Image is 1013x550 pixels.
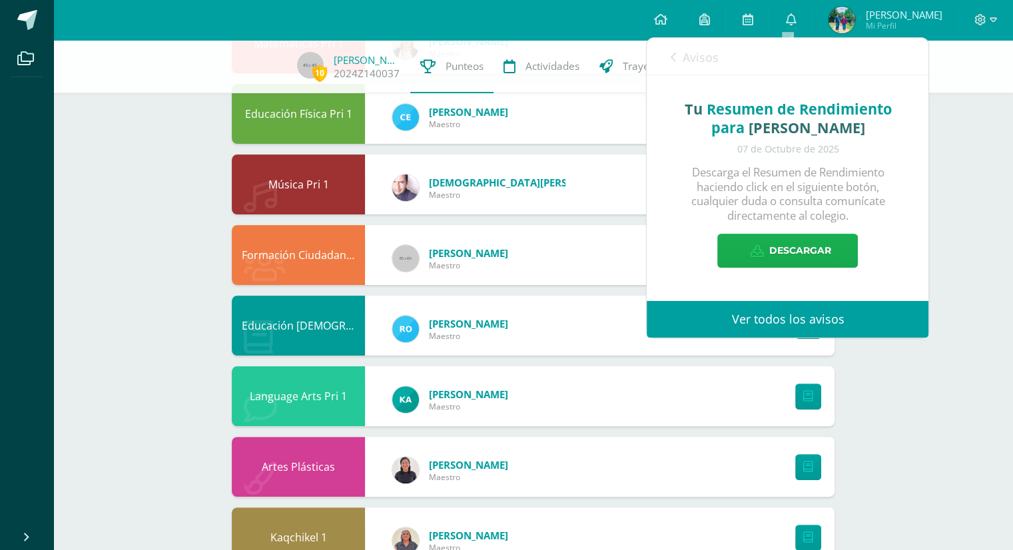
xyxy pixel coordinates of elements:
img: 58d064e792d5c01e7778969e56f8f649.png [829,7,855,33]
a: [DEMOGRAPHIC_DATA][PERSON_NAME] [429,176,589,189]
img: 60x60 [392,245,419,272]
span: Resumen de Rendimiento para [706,99,891,137]
a: Trayectoria [589,40,686,93]
b: Tu [684,99,702,119]
span: [PERSON_NAME] [865,8,942,21]
a: [PERSON_NAME] [429,246,508,260]
span: Actividades [525,59,579,73]
span: Trayectoria [623,59,676,73]
a: [PERSON_NAME] [429,317,508,330]
a: [PERSON_NAME] [429,388,508,401]
span: Descargar [769,234,831,267]
div: Artes Plásticas [232,437,365,497]
span: Punteos [446,59,484,73]
a: [PERSON_NAME] [334,53,400,67]
div: Language Arts Pri 1 [232,366,365,426]
img: 45x45 [297,52,324,79]
a: Ver todos los avisos [647,301,928,338]
span: Maestro [429,471,508,483]
a: Punteos [410,40,494,93]
img: cd101243ad85658f3b9bc93817be8ca4.png [392,104,419,131]
p: Descarga el Resumen de Rendimiento haciendo click en el siguiente botón, cualquier duda o consult... [673,165,902,223]
span: Maestro [429,401,508,412]
img: d26c67d065d5f627ebb3ac7301e146aa.png [392,174,419,201]
img: 8e658f371dc7249898d3796930495b47.png [392,316,419,342]
span: 10 [312,65,327,81]
div: Formación Ciudadana Pri 1 [232,225,365,285]
span: Avisos [682,49,718,65]
img: 6b0ad4929d81dcdc30ca69b54f34d45c.png [392,386,419,413]
div: Educación Cristiana Pri 1 [232,296,365,356]
a: [PERSON_NAME] [429,458,508,471]
a: 2024Z140037 [334,67,400,81]
b: [PERSON_NAME] [748,118,864,137]
img: b44a260999c9d2f44e9afe0ea64fd14b.png [392,457,419,483]
a: Actividades [494,40,589,93]
a: [PERSON_NAME] [429,529,508,542]
a: Descargar [717,234,858,268]
div: 07 de Octubre de 2025 [673,144,902,155]
div: Música Pri 1 [232,154,365,214]
span: Maestro [429,189,589,200]
a: [PERSON_NAME] [429,105,508,119]
div: Educación Física Pri 1 [232,84,365,144]
span: Maestro [429,330,508,342]
span: Mi Perfil [865,20,942,31]
span: Maestro [429,119,508,130]
span: Maestro [429,260,508,271]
